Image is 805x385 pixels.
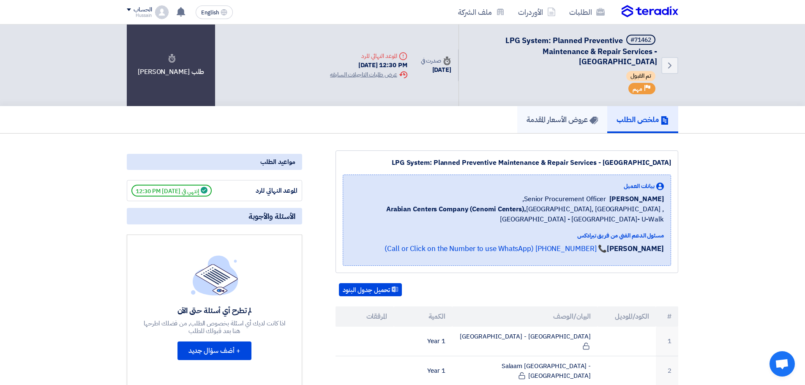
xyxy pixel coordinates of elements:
[469,35,657,67] h5: LPG System: Planned Preventive Maintenance & Repair Services - Central & Eastern Malls
[343,158,671,168] div: LPG System: Planned Preventive Maintenance & Repair Services - [GEOGRAPHIC_DATA]
[511,2,562,22] a: الأوردرات
[421,65,451,75] div: [DATE]
[598,306,656,327] th: الكود/الموديل
[350,204,664,224] span: [GEOGRAPHIC_DATA], [GEOGRAPHIC_DATA] ,[GEOGRAPHIC_DATA] - [GEOGRAPHIC_DATA]- U-Walk
[127,154,302,170] div: مواعيد الطلب
[155,5,169,19] img: profile_test.png
[339,283,402,297] button: تحميل جدول البنود
[452,327,598,356] td: [GEOGRAPHIC_DATA] - [GEOGRAPHIC_DATA]
[656,306,678,327] th: #
[527,115,598,124] h5: عروض الأسعار المقدمة
[626,71,655,81] span: تم القبول
[177,341,251,360] button: + أضف سؤال جديد
[451,2,511,22] a: ملف الشركة
[617,115,669,124] h5: ملخص الطلب
[607,106,678,133] a: ملخص الطلب
[201,10,219,16] span: English
[452,306,598,327] th: البيان/الوصف
[330,60,407,70] div: [DATE] 12:30 PM
[191,255,238,295] img: empty_state_list.svg
[656,327,678,356] td: 1
[394,327,452,356] td: 1 Year
[386,204,526,214] b: Arabian Centers Company (Cenomi Centers),
[624,182,655,191] span: بيانات العميل
[350,231,664,240] div: مسئول الدعم الفني من فريق تيرادكس
[127,13,152,18] div: Hussain
[609,194,664,204] span: [PERSON_NAME]
[196,5,233,19] button: English
[127,25,215,106] div: طلب [PERSON_NAME]
[385,243,607,254] a: 📞 [PHONE_NUMBER] (Call or Click on the Number to use WhatsApp)
[330,70,407,79] div: عرض طلبات التاجيلات السابقه
[248,211,295,221] span: الأسئلة والأجوبة
[770,351,795,377] div: دردشة مفتوحة
[143,319,287,335] div: اذا كانت لديك أي اسئلة بخصوص الطلب, من فضلك اطرحها هنا بعد قبولك للطلب
[234,186,297,196] div: الموعد النهائي للرد
[143,306,287,315] div: لم تطرح أي أسئلة حتى الآن
[336,306,394,327] th: المرفقات
[330,52,407,60] div: الموعد النهائي للرد
[622,5,678,18] img: Teradix logo
[522,194,606,204] span: Senior Procurement Officer,
[562,2,611,22] a: الطلبات
[630,37,651,43] div: #71462
[421,56,451,65] div: صدرت في
[633,85,642,93] span: مهم
[517,106,607,133] a: عروض الأسعار المقدمة
[134,6,152,14] div: الحساب
[505,35,657,67] span: LPG System: Planned Preventive Maintenance & Repair Services - [GEOGRAPHIC_DATA]
[607,243,664,254] strong: [PERSON_NAME]
[131,185,212,197] span: إنتهي في [DATE] 12:30 PM
[394,306,452,327] th: الكمية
